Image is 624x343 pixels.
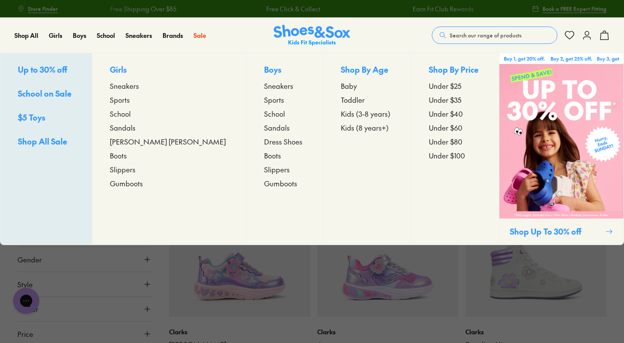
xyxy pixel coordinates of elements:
button: Style [17,272,152,296]
a: Under $40 [429,108,482,119]
span: Sports [110,94,130,105]
span: Dress Shoes [264,136,302,147]
p: Shop By Age [341,64,393,77]
span: Sneakers [110,81,139,91]
span: Toddler [341,94,365,105]
p: Boys [264,64,305,77]
a: Shop All [14,31,38,40]
a: Boys [73,31,86,40]
span: Boots [110,150,127,161]
a: Brands [163,31,183,40]
a: School on Sale [18,87,75,101]
span: School on Sale [18,88,71,99]
span: Kids (8 years+) [341,122,389,133]
iframe: Gorgias live chat messenger [9,285,44,317]
img: SNS_WEBASSETS_CollectionHero_1280x1600_3_3cc3cab1-0476-4628-9278-87f58d7d6f8a.png [499,53,624,219]
button: Gender [17,247,152,272]
span: Under $35 [429,94,461,105]
a: Sports [110,94,229,105]
a: Sandals [110,122,229,133]
a: School [264,108,305,119]
a: Kids (3-8 years) [341,108,393,119]
span: Under $25 [429,81,461,91]
p: Clarks [317,327,458,336]
a: Store Finder [17,1,58,17]
span: Book a FREE Expert Fitting [543,5,607,13]
p: Shop Up To 30% off [510,225,602,237]
span: Under $80 [429,136,462,147]
a: Sneakers [125,31,152,40]
span: Sports [264,94,284,105]
span: Shop All Sale [18,136,67,147]
span: Kids (3-8 years) [341,108,390,119]
a: Book a FREE Expert Fitting [532,1,607,17]
a: Girls [49,31,62,40]
p: Clarks [465,327,607,336]
a: Under $100 [429,150,482,161]
span: Baby [341,81,357,91]
span: Store Finder [28,5,58,13]
a: Gumboots [264,178,305,188]
a: Shop All Sale [18,135,75,149]
a: Dress Shoes [264,136,305,147]
span: Gender [17,254,42,265]
a: $5 Toys [18,111,75,125]
span: Gumboots [264,178,297,188]
a: Shop Up To 30% off [499,53,624,245]
span: Under $60 [429,122,462,133]
a: Sandals [264,122,305,133]
a: Sale [465,176,607,317]
a: Sneakers [110,81,229,91]
span: Slippers [110,164,136,175]
span: Price [17,329,33,339]
a: Up to 30% off [18,64,75,77]
span: Under $100 [429,150,465,161]
a: Toddler [341,94,393,105]
span: $5 Toys [18,112,45,123]
span: Sandals [264,122,290,133]
a: Gumboots [110,178,229,188]
a: School [110,108,229,119]
a: Boots [264,150,305,161]
span: Search our range of products [450,31,522,39]
a: Sneakers [264,81,305,91]
span: Under $40 [429,108,463,119]
span: Sneakers [264,81,293,91]
span: School [110,108,131,119]
a: Slippers [264,164,305,175]
a: Free Shipping Over $85 [109,4,176,13]
a: Shoes & Sox [274,25,350,46]
a: Kids (8 years+) [341,122,393,133]
a: Under $35 [429,94,482,105]
span: School [264,108,285,119]
a: Sale [193,31,206,40]
span: [PERSON_NAME] [PERSON_NAME] [110,136,226,147]
p: Shop By Price [429,64,482,77]
a: Free Click & Collect [265,4,319,13]
a: Under $60 [429,122,482,133]
a: Sale [317,176,458,317]
span: Slippers [264,164,290,175]
a: Sports [264,94,305,105]
span: Sandals [110,122,136,133]
a: Under $25 [429,81,482,91]
a: Slippers [110,164,229,175]
span: Style [17,279,33,289]
span: Up to 30% off [18,64,67,75]
p: Clarks [169,327,310,336]
a: [PERSON_NAME] [PERSON_NAME] [110,136,229,147]
button: Colour [17,297,152,321]
a: Earn Fit Club Rewards [412,4,473,13]
a: Under $80 [429,136,482,147]
a: Sale [169,176,310,317]
a: School [97,31,115,40]
span: Boots [264,150,281,161]
p: Girls [110,64,229,77]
